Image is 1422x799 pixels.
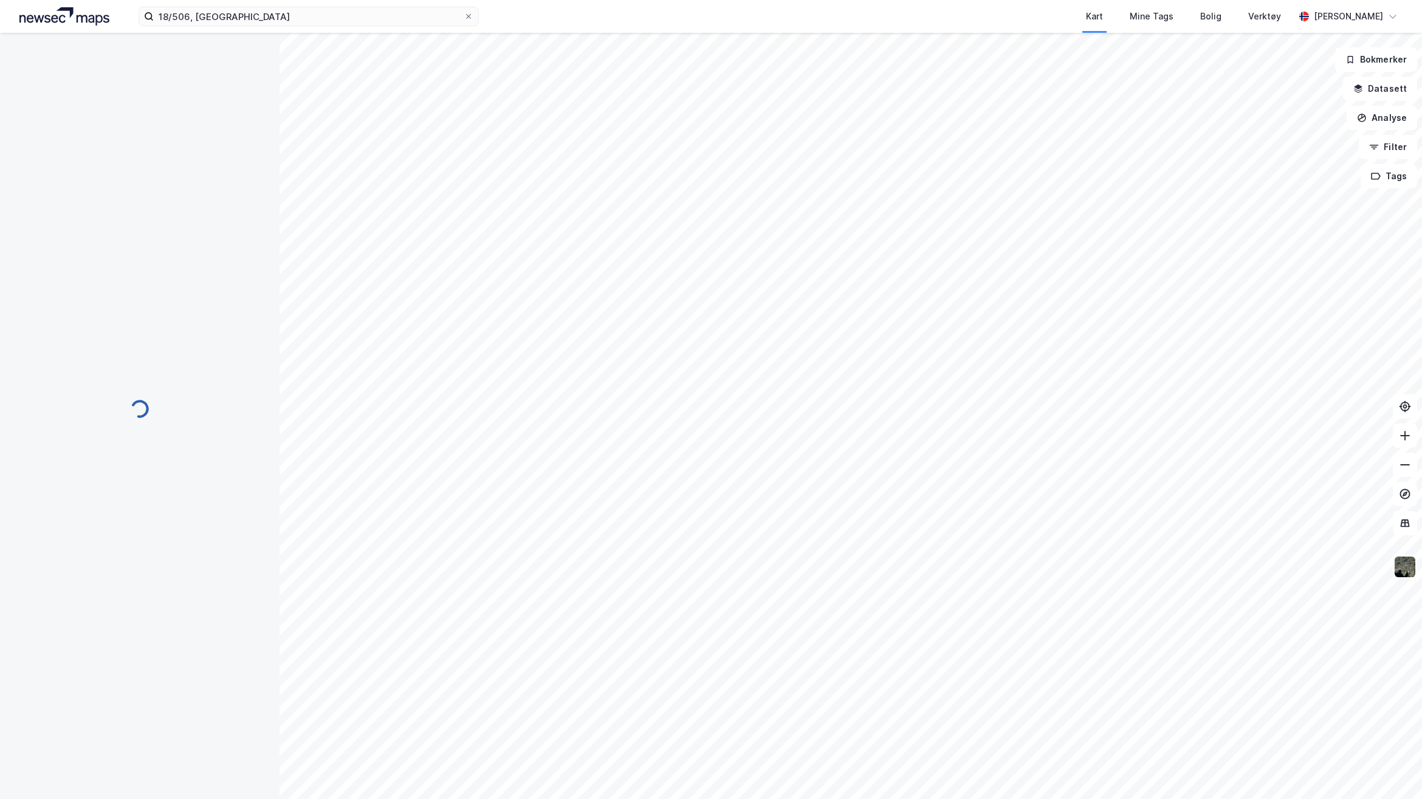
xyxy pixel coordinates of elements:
[1314,9,1383,24] div: [PERSON_NAME]
[19,7,109,26] img: logo.a4113a55bc3d86da70a041830d287a7e.svg
[1200,9,1221,24] div: Bolig
[1393,555,1417,578] img: 9k=
[154,7,464,26] input: Søk på adresse, matrikkel, gårdeiere, leietakere eller personer
[130,399,149,419] img: spinner.a6d8c91a73a9ac5275cf975e30b51cfb.svg
[1343,77,1417,101] button: Datasett
[1335,47,1417,72] button: Bokmerker
[1361,741,1422,799] iframe: Chat Widget
[1347,106,1417,130] button: Analyse
[1248,9,1281,24] div: Verktøy
[1359,135,1417,159] button: Filter
[1086,9,1103,24] div: Kart
[1361,164,1417,188] button: Tags
[1361,741,1422,799] div: Kontrollprogram for chat
[1130,9,1173,24] div: Mine Tags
